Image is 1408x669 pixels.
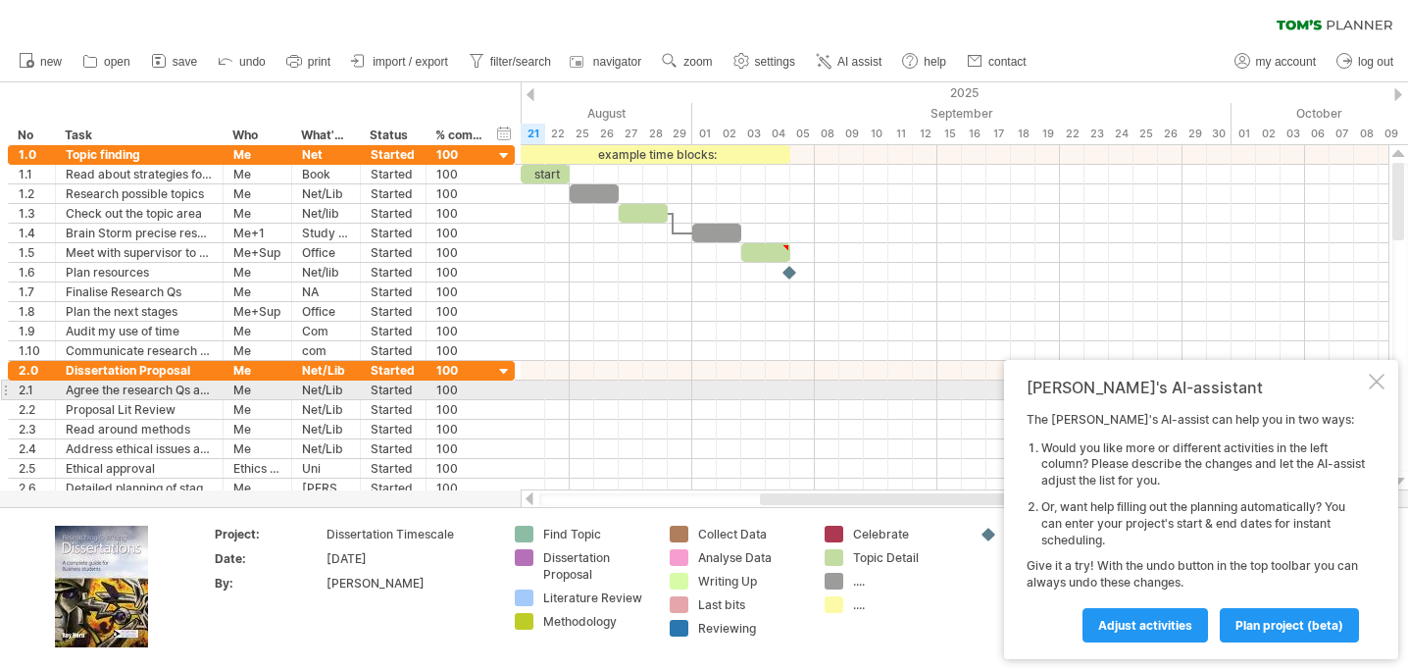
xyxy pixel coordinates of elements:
[66,184,213,203] div: Research possible topics
[1182,124,1207,144] div: Monday, 29 September 2025
[66,420,213,438] div: Read around methods
[436,479,483,497] div: 100
[239,55,266,69] span: undo
[19,165,45,183] div: 1.1
[66,145,213,164] div: Topic finding
[233,341,281,360] div: Me
[19,243,45,262] div: 1.5
[19,459,45,478] div: 2.5
[233,165,281,183] div: Me
[1109,124,1133,144] div: Wednesday, 24 September 2025
[897,49,952,75] a: help
[281,49,336,75] a: print
[1027,412,1365,642] div: The [PERSON_NAME]'s AI-assist can help you in two ways: Give it a try! With the undo button in th...
[302,439,350,458] div: Net/Lib
[213,49,272,75] a: undo
[698,549,805,566] div: Analyse Data
[77,49,136,75] a: open
[233,263,281,282] div: Me
[327,550,491,567] div: [DATE]
[717,124,741,144] div: Tuesday, 2 September 2025
[66,243,213,262] div: Meet with supervisor to run Res Qs
[766,124,790,144] div: Thursday, 4 September 2025
[302,263,350,282] div: Net/lib
[66,302,213,321] div: Plan the next stages
[370,126,415,145] div: Status
[66,381,213,399] div: Agree the research Qs and scope
[1232,124,1256,144] div: Wednesday, 1 October 2025
[436,145,483,164] div: 100
[371,263,416,282] div: Started
[543,526,650,542] div: Find Topic
[1084,124,1109,144] div: Tuesday, 23 September 2025
[436,224,483,242] div: 100
[1220,608,1359,643] a: plan project (beta)
[543,613,650,630] div: Methodology
[302,145,350,164] div: Net
[302,165,350,183] div: Book
[215,526,323,542] div: Project:
[692,124,717,144] div: Monday, 1 September 2025
[371,341,416,360] div: Started
[1133,124,1158,144] div: Thursday, 25 September 2025
[66,224,213,242] div: Brain Storm precise research Qs
[371,381,416,399] div: Started
[233,361,281,380] div: Me
[302,400,350,419] div: Net/Lib
[371,302,416,321] div: Started
[436,283,483,301] div: 100
[698,573,805,590] div: Writing Up
[233,204,281,223] div: Me
[567,49,647,75] a: navigator
[521,124,545,144] div: Thursday, 21 August 2025
[371,400,416,419] div: Started
[371,361,416,380] div: Started
[1256,55,1316,69] span: my account
[1011,124,1035,144] div: Thursday, 18 September 2025
[233,439,281,458] div: Me
[371,420,416,438] div: Started
[19,263,45,282] div: 1.6
[371,184,416,203] div: Started
[19,439,45,458] div: 2.4
[302,420,350,438] div: Net/Lib
[1041,440,1365,489] li: Would you like more or different activities in the left column? Please describe the changes and l...
[371,145,416,164] div: Started
[1330,124,1354,144] div: Tuesday, 7 October 2025
[436,439,483,458] div: 100
[308,55,330,69] span: print
[302,184,350,203] div: Net/Lib
[1256,124,1281,144] div: Thursday, 2 October 2025
[66,479,213,497] div: Detailed planning of stages
[1354,124,1379,144] div: Wednesday, 8 October 2025
[18,126,44,145] div: No
[371,459,416,478] div: Started
[19,204,45,223] div: 1.3
[668,124,692,144] div: Friday, 29 August 2025
[1041,499,1365,548] li: Or, want help filling out the planning automatically? You can enter your project's start & end da...
[913,124,937,144] div: Friday, 12 September 2025
[988,55,1027,69] span: contact
[839,124,864,144] div: Tuesday, 9 September 2025
[371,439,416,458] div: Started
[790,124,815,144] div: Friday, 5 September 2025
[66,283,213,301] div: Finalise Research Qs
[302,381,350,399] div: Net/Lib
[19,322,45,340] div: 1.9
[371,479,416,497] div: Started
[302,341,350,360] div: com
[1305,124,1330,144] div: Monday, 6 October 2025
[65,126,212,145] div: Task
[233,459,281,478] div: Ethics Comm
[215,575,323,592] div: By:
[464,49,557,75] a: filter/search
[1060,124,1084,144] div: Monday, 22 September 2025
[302,283,350,301] div: NA
[692,103,1232,124] div: September 2025
[66,204,213,223] div: Check out the topic area
[66,165,213,183] div: Read about strategies for finding a topic
[436,243,483,262] div: 100
[864,124,888,144] div: Wednesday, 10 September 2025
[104,55,130,69] span: open
[545,124,570,144] div: Friday, 22 August 2025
